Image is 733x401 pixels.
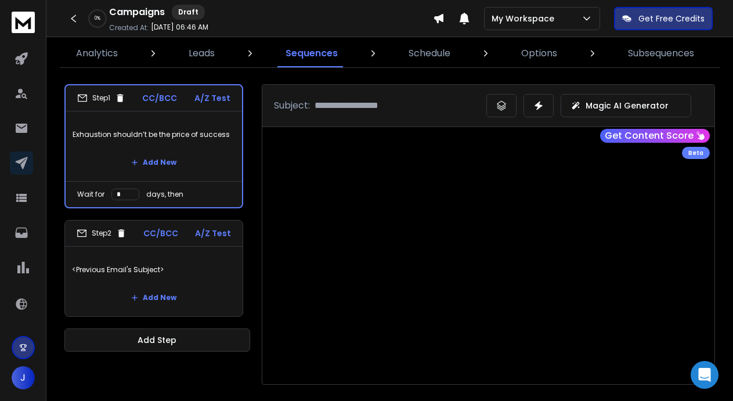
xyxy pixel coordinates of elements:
[64,220,243,317] li: Step2CC/BCCA/Z Test<Previous Email's Subject>Add New
[628,46,694,60] p: Subsequences
[77,228,127,239] div: Step 2
[409,46,450,60] p: Schedule
[189,46,215,60] p: Leads
[279,39,345,67] a: Sequences
[638,13,705,24] p: Get Free Credits
[146,190,183,199] p: days, then
[109,23,149,32] p: Created At:
[12,366,35,389] button: J
[143,227,178,239] p: CC/BCC
[586,100,669,111] p: Magic AI Generator
[109,5,165,19] h1: Campaigns
[64,84,243,208] li: Step1CC/BCCA/Z TestExhaustion shouldn’t be the price of successAdd NewWait fordays, then
[521,46,557,60] p: Options
[182,39,222,67] a: Leads
[77,93,125,103] div: Step 1
[64,328,250,352] button: Add Step
[682,147,710,159] div: Beta
[514,39,564,67] a: Options
[69,39,125,67] a: Analytics
[194,92,230,104] p: A/Z Test
[122,151,186,174] button: Add New
[691,361,718,389] div: Open Intercom Messenger
[172,5,205,20] div: Draft
[12,12,35,33] img: logo
[492,13,559,24] p: My Workspace
[614,7,713,30] button: Get Free Credits
[95,15,100,22] p: 0 %
[286,46,338,60] p: Sequences
[142,92,177,104] p: CC/BCC
[621,39,701,67] a: Subsequences
[73,118,235,151] p: Exhaustion shouldn’t be the price of success
[151,23,208,32] p: [DATE] 06:46 AM
[402,39,457,67] a: Schedule
[274,99,310,113] p: Subject:
[195,227,231,239] p: A/Z Test
[76,46,118,60] p: Analytics
[72,254,236,286] p: <Previous Email's Subject>
[77,190,104,199] p: Wait for
[600,129,710,143] button: Get Content Score
[122,286,186,309] button: Add New
[561,94,691,117] button: Magic AI Generator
